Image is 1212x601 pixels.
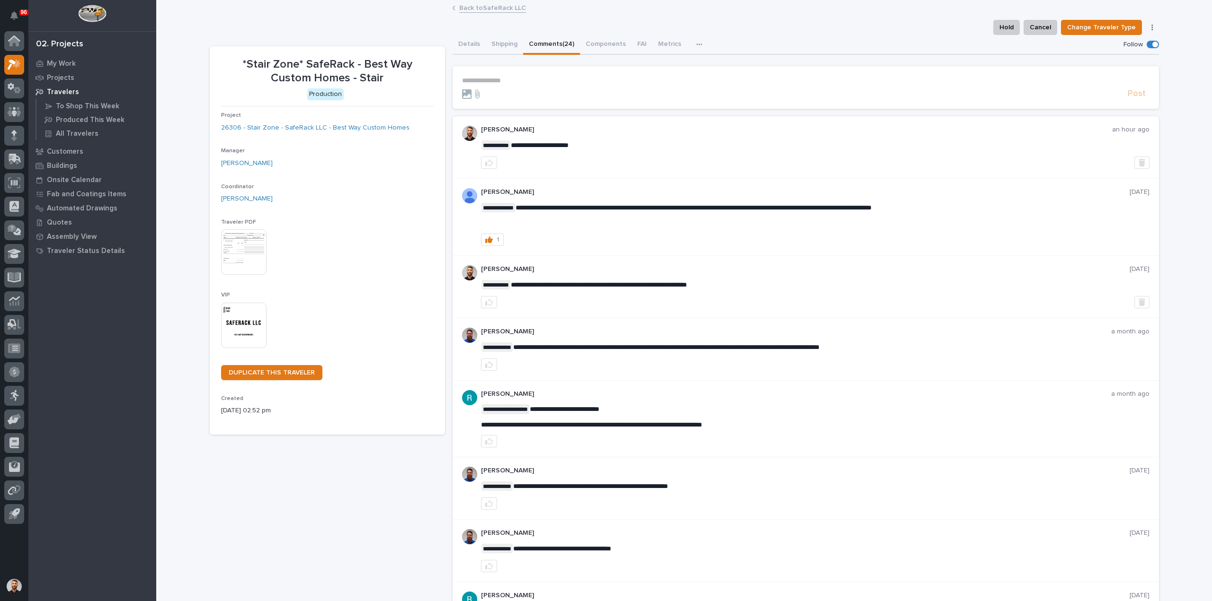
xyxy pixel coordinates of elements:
p: [DATE] 02:52 pm [221,406,434,416]
span: Cancel [1030,22,1051,33]
span: Manager [221,148,245,154]
div: Production [307,88,344,100]
span: Change Traveler Type [1067,22,1136,33]
p: Traveler Status Details [47,247,125,255]
p: [DATE] [1130,188,1150,196]
a: Projects [28,70,156,85]
button: Post [1124,88,1150,99]
p: a month ago [1111,328,1150,336]
p: To Shop This Week [56,102,119,111]
button: like this post [481,497,497,510]
img: AGNmyxaji213nCK4JzPdPN3H3CMBhXDSA2tJ_sy3UIa5=s96-c [462,126,477,141]
a: Onsite Calendar [28,173,156,187]
a: DUPLICATE THIS TRAVELER [221,365,322,380]
p: an hour ago [1112,126,1150,134]
p: Quotes [47,218,72,227]
button: users-avatar [4,576,24,596]
p: Travelers [47,88,79,96]
p: Fab and Coatings Items [47,190,126,199]
button: Delete post [1134,296,1150,308]
span: VIP [221,292,230,298]
button: Comments (24) [523,35,580,55]
button: Shipping [486,35,523,55]
button: like this post [481,296,497,308]
a: My Work [28,56,156,70]
p: a month ago [1111,390,1150,398]
div: 1 [497,236,499,243]
p: Automated Drawings [47,204,117,213]
p: [DATE] [1130,529,1150,537]
span: Post [1128,88,1146,99]
img: ACg8ocLIQ8uTLu8xwXPI_zF_j4cWilWA_If5Zu0E3tOGGkFk=s96-c [462,390,477,405]
p: [PERSON_NAME] [481,592,1130,600]
p: [PERSON_NAME] [481,467,1130,475]
a: [PERSON_NAME] [221,194,273,204]
img: AOh14GjpcA6ydKGAvwfezp8OhN30Q3_1BHk5lQOeczEvCIoEuGETHm2tT-JUDAHyqffuBe4ae2BInEDZwLlH3tcCd_oYlV_i4... [462,188,477,203]
p: [PERSON_NAME] [481,390,1111,398]
span: Hold [999,22,1014,33]
button: Delete post [1134,157,1150,169]
p: Buildings [47,162,77,170]
img: 6hTokn1ETDGPf9BPokIQ [462,529,477,544]
p: All Travelers [56,130,98,138]
button: Components [580,35,632,55]
img: Workspace Logo [78,5,106,22]
p: Customers [47,148,83,156]
a: Customers [28,144,156,158]
a: Buildings [28,158,156,173]
a: 26306 - Stair Zone - SafeRack LLC - Best Way Custom Homes [221,123,410,133]
span: Coordinator [221,184,254,190]
a: [PERSON_NAME] [221,158,273,168]
button: Notifications [4,6,24,26]
p: [PERSON_NAME] [481,188,1130,196]
button: Change Traveler Type [1061,20,1142,35]
button: 1 [481,234,504,246]
img: AGNmyxaji213nCK4JzPdPN3H3CMBhXDSA2tJ_sy3UIa5=s96-c [462,265,477,280]
div: Notifications96 [12,11,24,26]
button: like this post [481,435,497,447]
span: Created [221,396,243,401]
button: Details [453,35,486,55]
button: like this post [481,560,497,572]
button: Metrics [652,35,687,55]
p: [PERSON_NAME] [481,328,1111,336]
a: Back toSafeRack LLC [459,2,526,13]
a: Fab and Coatings Items [28,187,156,201]
div: 02. Projects [36,39,83,50]
a: Produced This Week [36,113,156,126]
a: All Travelers [36,127,156,140]
a: Quotes [28,215,156,229]
p: [DATE] [1130,592,1150,600]
span: Traveler PDF [221,219,256,225]
p: Projects [47,74,74,82]
p: [PERSON_NAME] [481,126,1112,134]
button: FAI [632,35,652,55]
p: My Work [47,60,76,68]
p: [DATE] [1130,265,1150,273]
p: 96 [21,9,27,16]
p: Assembly View [47,233,97,241]
a: Travelers [28,85,156,99]
p: Onsite Calendar [47,176,102,184]
button: Hold [993,20,1020,35]
p: Produced This Week [56,116,125,124]
a: Automated Drawings [28,201,156,215]
span: DUPLICATE THIS TRAVELER [229,369,315,376]
button: Cancel [1024,20,1057,35]
p: [PERSON_NAME] [481,529,1130,537]
a: To Shop This Week [36,99,156,113]
img: 6hTokn1ETDGPf9BPokIQ [462,467,477,482]
a: Assembly View [28,229,156,244]
a: Traveler Status Details [28,244,156,258]
img: 6hTokn1ETDGPf9BPokIQ [462,328,477,343]
button: like this post [481,358,497,371]
span: Project [221,113,241,118]
button: like this post [481,157,497,169]
p: *Stair Zone* SafeRack - Best Way Custom Homes - Stair [221,58,434,85]
p: Follow [1123,41,1143,49]
p: [DATE] [1130,467,1150,475]
p: [PERSON_NAME] [481,265,1130,273]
